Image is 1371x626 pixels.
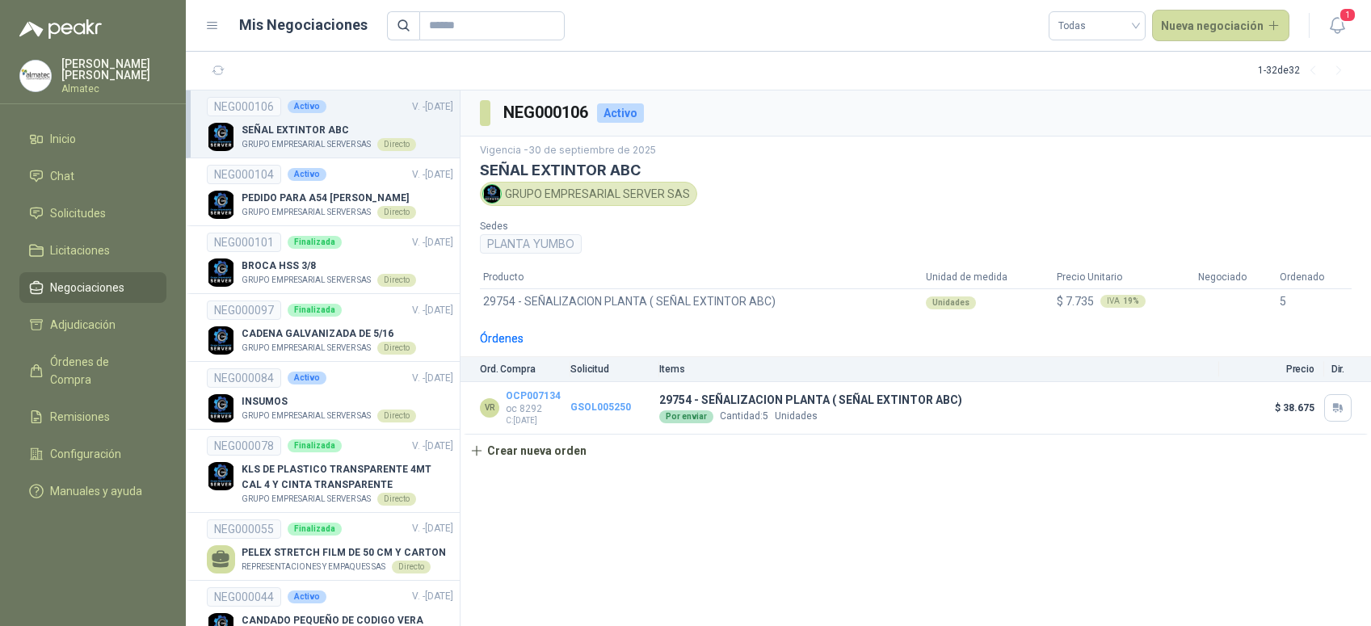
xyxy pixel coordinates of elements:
div: Finalizada [288,439,342,452]
img: Company Logo [483,185,501,203]
span: V. - [DATE] [412,237,453,248]
h1: Mis Negociaciones [239,14,368,36]
span: Configuración [50,445,121,463]
img: Company Logo [207,462,235,490]
h3: NEG000106 [503,100,591,125]
p: 29754 - SEÑALIZACION PLANTA ( SEÑAL EXTINTOR ABC) [659,391,962,409]
h3: SEÑAL EXTINTOR ABC [480,162,1352,179]
p: INSUMOS [242,394,416,410]
div: Por enviar [659,410,713,423]
img: Logo peakr [19,19,102,39]
a: NEG000084ActivoV. -[DATE] Company LogoINSUMOSGRUPO EMPRESARIAL SERVER SASDirecto [207,368,453,422]
th: Negociado [1195,267,1276,288]
div: NEG000101 [207,233,281,252]
th: Ord. Compra [461,357,570,382]
span: Adjudicación [50,316,116,334]
a: NEG000101FinalizadaV. -[DATE] Company LogoBROCA HSS 3/8GRUPO EMPRESARIAL SERVER SASDirecto [207,233,453,287]
span: Manuales y ayuda [50,482,142,500]
p: BROCA HSS 3/8 [242,258,416,274]
div: Activo [288,100,326,113]
a: Solicitudes [19,198,166,229]
div: Directo [392,561,431,573]
b: 19 % [1123,297,1139,305]
div: Activo [288,168,326,181]
p: Vigencia - 30 de septiembre de 2025 [480,143,1352,158]
p: GRUPO EMPRESARIAL SERVER SAS [242,410,371,422]
p: PEDIDO PARA A54 [PERSON_NAME] [242,191,416,206]
p: Unidades [775,409,818,424]
span: Órdenes de Compra [50,353,151,389]
div: NEG000044 [207,587,281,607]
div: VR [480,398,499,418]
span: V. - [DATE] [412,305,453,316]
span: Inicio [50,130,76,148]
p: [PERSON_NAME] [PERSON_NAME] [61,58,166,81]
span: V. - [DATE] [412,523,453,534]
div: Órdenes [480,330,524,347]
div: Activo [597,103,644,123]
p: GRUPO EMPRESARIAL SERVER SAS [242,493,371,506]
div: NEG000097 [207,300,281,320]
td: 5 [1276,288,1352,313]
span: V. - [DATE] [412,101,453,112]
a: NEG000104ActivoV. -[DATE] Company LogoPEDIDO PARA A54 [PERSON_NAME]GRUPO EMPRESARIAL SERVER SASDi... [207,165,453,219]
button: Nueva negociación [1152,10,1290,42]
span: V. - [DATE] [412,169,453,180]
div: PLANTA YUMBO [480,234,582,254]
span: Solicitudes [50,204,106,222]
button: 1 [1323,11,1352,40]
span: Remisiones [50,408,110,426]
a: OCP007134 [506,390,561,401]
div: NEG000106 [207,97,281,116]
img: Company Logo [207,258,235,287]
p: SEÑAL EXTINTOR ABC [242,123,416,138]
a: Manuales y ayuda [19,476,166,506]
div: Directo [377,274,416,287]
div: NEG000078 [207,436,281,456]
img: Company Logo [207,326,235,355]
a: Remisiones [19,401,166,432]
p: C: [DATE] [506,414,561,427]
a: NEG000078FinalizadaV. -[DATE] Company LogoKLS DE PLASTICO TRANSPARENTE 4MT CAL 4 Y CINTA TRANSPAR... [207,436,453,506]
div: Directo [377,206,416,219]
div: Finalizada [288,523,342,536]
th: Precio Unitario [1053,267,1195,288]
a: Configuración [19,439,166,469]
a: Negociaciones [19,272,166,303]
div: GRUPO EMPRESARIAL SERVER SAS [480,182,697,206]
p: Almatec [61,84,166,94]
a: Inicio [19,124,166,154]
img: Company Logo [207,394,235,422]
a: NEG000097FinalizadaV. -[DATE] Company LogoCADENA GALVANIZADA DE 5/16GRUPO EMPRESARIAL SERVER SASD... [207,300,453,355]
span: Todas [1058,14,1136,38]
div: Directo [377,342,416,355]
a: NEG000055FinalizadaV. -[DATE] PELEX STRETCH FILM DE 50 CM Y CARTONREPRESENTACIONES Y EMPAQUES SAS... [207,519,453,573]
div: Activo [288,372,326,384]
span: 29754 - SEÑALIZACION PLANTA ( SEÑAL EXTINTOR ABC) [483,292,776,310]
div: NEG000104 [207,165,281,184]
img: Company Logo [207,123,235,151]
div: Unidades [926,296,976,309]
div: Activo [288,590,326,603]
span: V. - [DATE] [412,590,453,602]
p: oc 8292 [506,403,561,414]
div: Finalizada [288,236,342,249]
a: Órdenes de Compra [19,347,166,395]
img: Company Logo [207,191,235,219]
th: Items [659,357,1219,382]
p: GRUPO EMPRESARIAL SERVER SAS [242,274,371,287]
div: 1 - 32 de 32 [1258,58,1352,84]
span: V. - [DATE] [412,440,453,452]
th: Ordenado [1276,267,1352,288]
span: $ 7.735 [1057,292,1094,310]
span: 5 [763,410,768,422]
th: Producto [480,267,923,288]
div: Directo [377,410,416,422]
span: V. - [DATE] [412,372,453,384]
div: NEG000055 [207,519,281,539]
span: Chat [50,167,74,185]
p: REPRESENTACIONES Y EMPAQUES SAS [242,561,385,573]
p: Sedes [480,219,910,234]
button: Crear nueva orden [461,435,595,467]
